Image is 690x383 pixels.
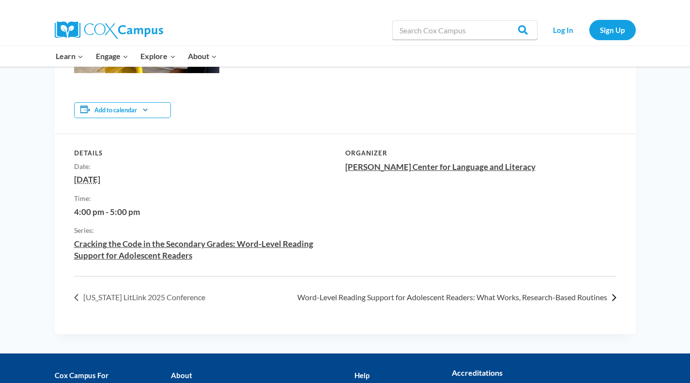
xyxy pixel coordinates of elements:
[452,368,503,377] strong: Accreditations
[74,290,616,304] nav: Event Navigation
[90,46,135,66] button: Child menu of Engage
[542,20,584,40] a: Log In
[74,239,313,260] a: Cracking the Code in the Secondary Grades: Word-Level Reading Support for Adolescent Readers
[74,292,211,302] a: [US_STATE] LitLink 2025 Conference
[94,107,137,114] button: Add to calendar
[345,162,536,172] a: [PERSON_NAME] Center for Language and Literacy
[50,46,90,66] button: Child menu of Learn
[135,46,182,66] button: Child menu of Explore
[392,20,537,40] input: Search Cox Campus
[182,46,223,66] button: Child menu of About
[74,174,100,184] abbr: 2025-08-04
[55,21,163,39] img: Cox Campus
[74,193,334,204] dt: Time:
[345,149,605,157] h2: Organizer
[542,20,636,40] nav: Secondary Navigation
[292,292,616,302] a: Word-Level Reading Support for Adolescent Readers: What Works, Research-Based Routines
[74,161,334,172] dt: Date:
[74,149,334,157] h2: Details
[74,206,334,218] div: 2025-08-04
[50,46,223,66] nav: Primary Navigation
[589,20,636,40] a: Sign Up
[74,225,334,236] dt: Series:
